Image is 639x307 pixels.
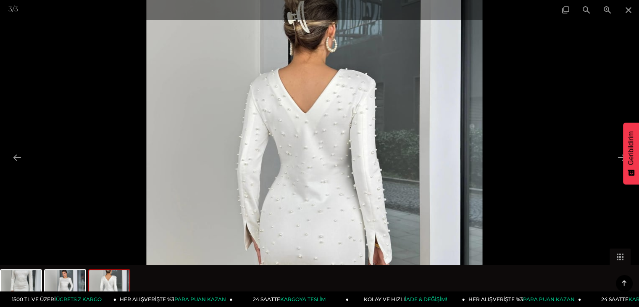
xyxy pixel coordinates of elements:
[14,5,18,13] span: 3
[405,296,447,302] span: İADE & DEĞİŞİM!
[89,270,129,302] img: elvis-elbise-25k417-34d0e-.jpg
[523,296,575,302] span: PARA PUAN KAZAN
[174,296,226,302] span: PARA PUAN KAZAN
[623,123,639,185] button: Geribildirim - Show survey
[1,270,41,302] img: elvis-elbise-25k417-9f6-f5.jpg
[465,291,581,307] a: HER ALIŞVERİŞTE %3PARA PUAN KAZAN
[8,5,12,13] span: 3
[280,296,325,302] span: KARGOYA TESLİM
[627,131,635,165] span: Geribildirim
[233,291,349,307] a: 24 SAATTEKARGOYA TESLİM
[610,249,631,265] button: Toggle thumbnails
[116,291,233,307] a: HER ALIŞVERİŞTE %3PARA PUAN KAZAN
[0,291,117,307] a: 1500 TL VE ÜZERİÜCRETSİZ KARGO
[56,296,102,302] span: ÜCRETSİZ KARGO
[349,291,465,307] a: KOLAY VE HIZLIİADE & DEĞİŞİM!
[45,270,85,302] img: elvis-elbise-25k417--8d6d-.jpg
